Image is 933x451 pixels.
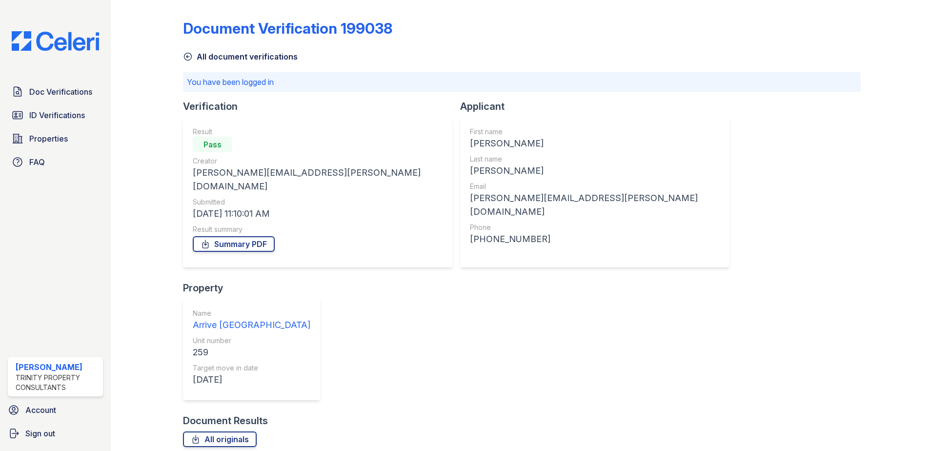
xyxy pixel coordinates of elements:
[193,336,310,346] div: Unit number
[193,137,232,152] div: Pass
[4,424,107,443] a: Sign out
[193,236,275,252] a: Summary PDF
[29,156,45,168] span: FAQ
[193,373,310,387] div: [DATE]
[25,428,55,439] span: Sign out
[470,154,720,164] div: Last name
[193,346,310,359] div: 259
[193,318,310,332] div: Arrive [GEOGRAPHIC_DATA]
[187,76,857,88] p: You have been logged in
[470,164,720,178] div: [PERSON_NAME]
[16,361,99,373] div: [PERSON_NAME]
[193,308,310,332] a: Name Arrive [GEOGRAPHIC_DATA]
[183,51,298,62] a: All document verifications
[470,191,720,219] div: [PERSON_NAME][EMAIL_ADDRESS][PERSON_NAME][DOMAIN_NAME]
[25,404,56,416] span: Account
[8,152,103,172] a: FAQ
[470,223,720,232] div: Phone
[193,166,443,193] div: [PERSON_NAME][EMAIL_ADDRESS][PERSON_NAME][DOMAIN_NAME]
[29,133,68,144] span: Properties
[470,137,720,150] div: [PERSON_NAME]
[29,86,92,98] span: Doc Verifications
[8,82,103,102] a: Doc Verifications
[183,414,268,428] div: Document Results
[470,232,720,246] div: [PHONE_NUMBER]
[460,100,737,113] div: Applicant
[183,431,257,447] a: All originals
[16,373,99,392] div: Trinity Property Consultants
[193,225,443,234] div: Result summary
[183,20,392,37] div: Document Verification 199038
[193,207,443,221] div: [DATE] 11:10:01 AM
[8,105,103,125] a: ID Verifications
[193,127,443,137] div: Result
[193,197,443,207] div: Submitted
[470,182,720,191] div: Email
[193,156,443,166] div: Creator
[193,363,310,373] div: Target move in date
[470,127,720,137] div: First name
[29,109,85,121] span: ID Verifications
[4,400,107,420] a: Account
[8,129,103,148] a: Properties
[183,100,460,113] div: Verification
[183,281,328,295] div: Property
[193,308,310,318] div: Name
[4,31,107,51] img: CE_Logo_Blue-a8612792a0a2168367f1c8372b55b34899dd931a85d93a1a3d3e32e68fde9ad4.png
